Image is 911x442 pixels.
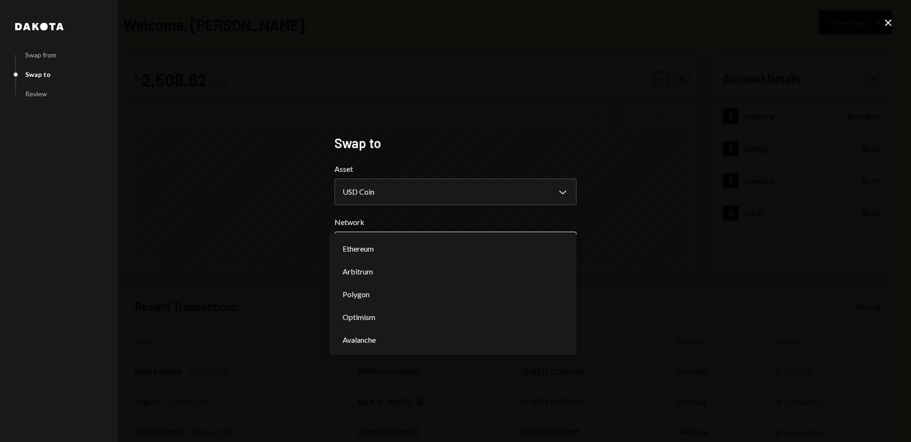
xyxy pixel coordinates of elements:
[343,243,374,254] span: Ethereum
[343,289,370,300] span: Polygon
[335,163,576,175] label: Asset
[335,134,576,152] h2: Swap to
[335,216,576,228] label: Network
[25,70,51,78] div: Swap to
[25,90,47,98] div: Review
[343,311,375,323] span: Optimism
[335,179,576,205] button: Asset
[25,51,56,59] div: Swap from
[335,232,576,258] button: Network
[343,266,373,277] span: Arbitrum
[343,334,376,346] span: Avalanche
